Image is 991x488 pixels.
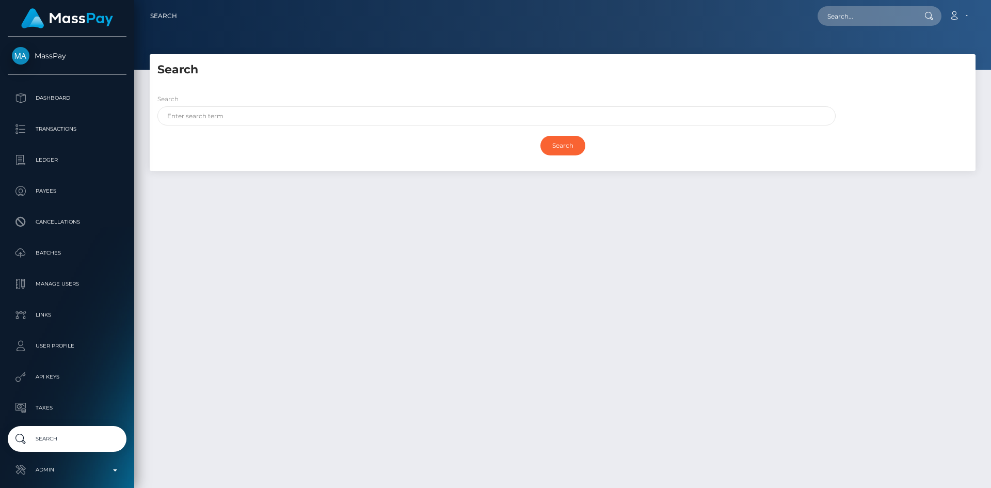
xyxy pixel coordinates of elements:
a: Admin [8,457,126,483]
p: Admin [12,462,122,478]
h5: Search [157,62,968,78]
a: Cancellations [8,209,126,235]
p: API Keys [12,369,122,385]
input: Search [540,136,585,155]
a: Manage Users [8,271,126,297]
a: Search [8,426,126,452]
a: User Profile [8,333,126,359]
a: API Keys [8,364,126,390]
span: MassPay [8,51,126,60]
p: User Profile [12,338,122,354]
a: Payees [8,178,126,204]
a: Dashboard [8,85,126,111]
img: MassPay [12,47,29,65]
p: Cancellations [12,214,122,230]
p: Links [12,307,122,323]
img: MassPay Logo [21,8,113,28]
a: Taxes [8,395,126,421]
input: Enter search term [157,106,836,125]
p: Transactions [12,121,122,137]
p: Search [12,431,122,447]
a: Batches [8,240,126,266]
input: Search... [818,6,915,26]
p: Manage Users [12,276,122,292]
a: Search [150,5,177,27]
a: Ledger [8,147,126,173]
p: Taxes [12,400,122,416]
p: Batches [12,245,122,261]
a: Transactions [8,116,126,142]
p: Ledger [12,152,122,168]
p: Dashboard [12,90,122,106]
label: Search [157,95,179,104]
a: Links [8,302,126,328]
p: Payees [12,183,122,199]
